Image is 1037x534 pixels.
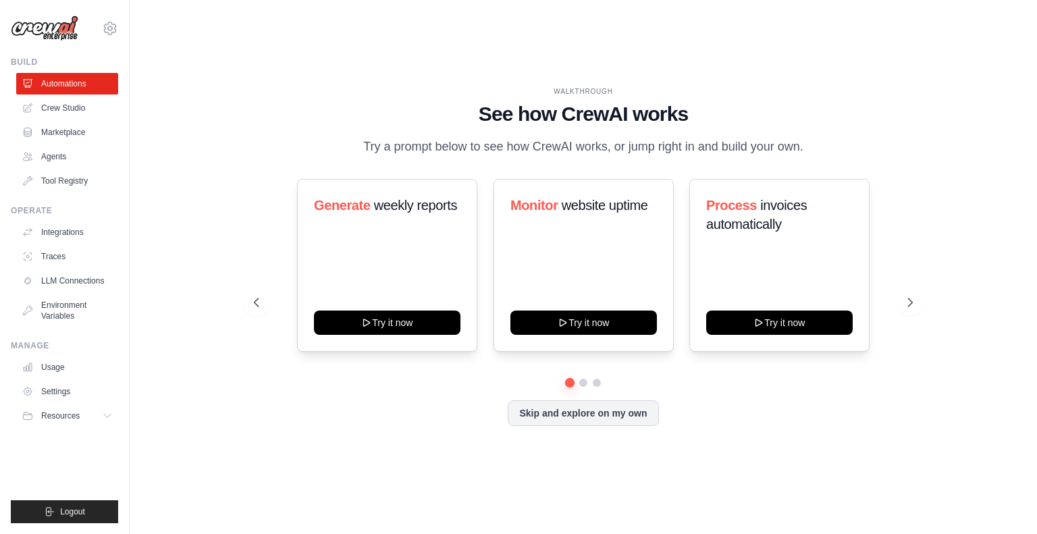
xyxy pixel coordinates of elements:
button: Resources [16,405,118,427]
span: Generate [314,198,371,213]
button: Try it now [314,311,460,335]
a: Integrations [16,221,118,243]
a: Crew Studio [16,97,118,119]
a: Tool Registry [16,170,118,192]
span: weekly reports [374,198,457,213]
a: Usage [16,356,118,378]
a: Marketplace [16,122,118,143]
button: Skip and explore on my own [508,400,658,426]
button: Logout [11,500,118,523]
p: Try a prompt below to see how CrewAI works, or jump right in and build your own. [356,137,810,157]
a: Agents [16,146,118,167]
button: Try it now [510,311,657,335]
span: Logout [60,506,85,517]
div: Build [11,57,118,68]
button: Try it now [706,311,853,335]
h1: See how CrewAI works [254,102,913,126]
span: Process [706,198,757,213]
div: Manage [11,340,118,351]
span: Resources [41,410,80,421]
a: Environment Variables [16,294,118,327]
span: website uptime [561,198,647,213]
a: LLM Connections [16,270,118,292]
a: Automations [16,73,118,95]
a: Settings [16,381,118,402]
span: invoices automatically [706,198,807,232]
div: WALKTHROUGH [254,86,913,97]
img: Logo [11,16,78,41]
a: Traces [16,246,118,267]
span: Monitor [510,198,558,213]
div: Operate [11,205,118,216]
